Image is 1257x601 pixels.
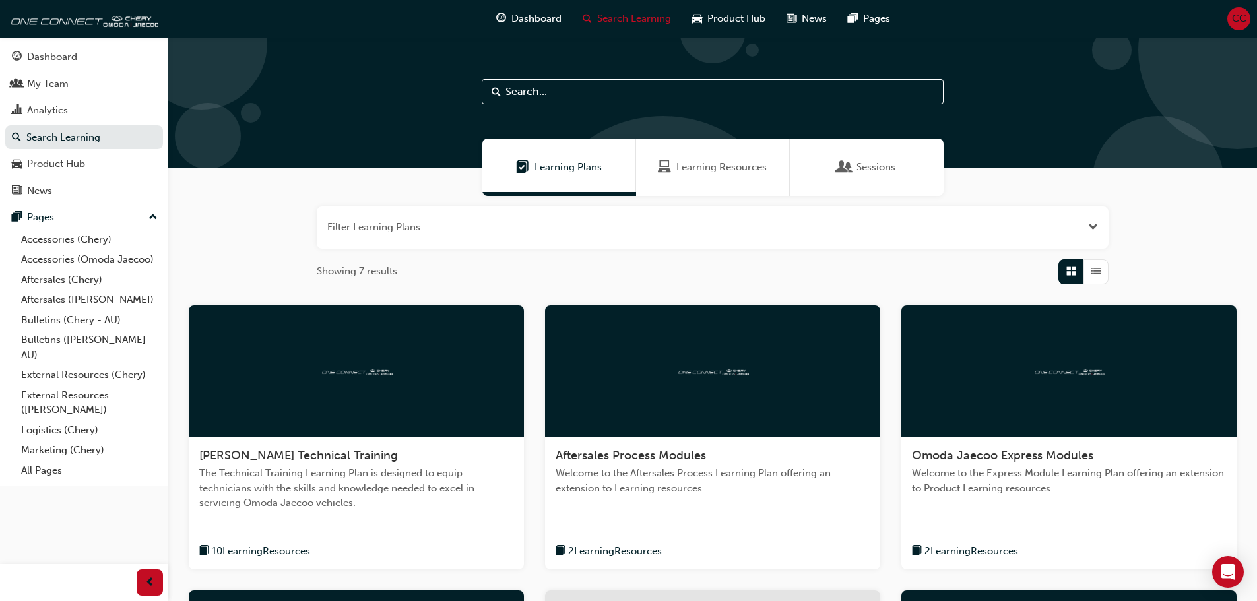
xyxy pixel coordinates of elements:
span: Showing 7 results [317,264,397,279]
div: Dashboard [27,49,77,65]
span: guage-icon [496,11,506,27]
a: pages-iconPages [837,5,901,32]
span: Dashboard [511,11,562,26]
a: News [5,179,163,203]
span: Welcome to the Express Module Learning Plan offering an extension to Product Learning resources. [912,466,1226,495]
a: Dashboard [5,45,163,69]
button: Pages [5,205,163,230]
span: up-icon [148,209,158,226]
span: News [802,11,827,26]
a: External Resources ([PERSON_NAME]) [16,385,163,420]
button: Open the filter [1088,220,1098,235]
a: Marketing (Chery) [16,440,163,460]
a: Learning ResourcesLearning Resources [636,139,790,196]
a: search-iconSearch Learning [572,5,682,32]
span: Learning Resources [676,160,767,175]
span: Grid [1066,264,1076,279]
span: List [1091,264,1101,279]
a: guage-iconDashboard [486,5,572,32]
a: car-iconProduct Hub [682,5,776,32]
span: Search Learning [597,11,671,26]
span: Learning Plans [516,160,529,175]
span: car-icon [692,11,702,27]
a: External Resources (Chery) [16,365,163,385]
a: news-iconNews [776,5,837,32]
button: book-icon2LearningResources [556,543,662,559]
span: search-icon [12,132,21,144]
span: book-icon [556,543,565,559]
div: Analytics [27,103,68,118]
button: book-icon2LearningResources [912,543,1018,559]
span: guage-icon [12,51,22,63]
span: news-icon [787,11,796,27]
span: Learning Resources [658,160,671,175]
a: oneconnectOmoda Jaecoo Express ModulesWelcome to the Express Module Learning Plan offering an ext... [901,305,1237,570]
span: [PERSON_NAME] Technical Training [199,448,398,462]
a: My Team [5,72,163,96]
a: Aftersales (Chery) [16,270,163,290]
input: Search... [482,79,944,104]
span: Product Hub [707,11,765,26]
span: pages-icon [848,11,858,27]
div: Pages [27,210,54,225]
span: prev-icon [145,575,155,591]
div: Product Hub [27,156,85,172]
span: Sessions [838,160,851,175]
span: 2 Learning Resources [924,544,1018,559]
span: book-icon [199,543,209,559]
a: All Pages [16,460,163,481]
span: Search [492,84,501,100]
a: Product Hub [5,152,163,176]
button: book-icon10LearningResources [199,543,310,559]
span: car-icon [12,158,22,170]
a: Bulletins (Chery - AU) [16,310,163,331]
span: Welcome to the Aftersales Process Learning Plan offering an extension to Learning resources. [556,466,870,495]
div: News [27,183,52,199]
a: SessionsSessions [790,139,944,196]
div: My Team [27,77,69,92]
a: Aftersales ([PERSON_NAME]) [16,290,163,310]
span: people-icon [12,79,22,90]
button: DashboardMy TeamAnalyticsSearch LearningProduct HubNews [5,42,163,205]
button: CC [1227,7,1250,30]
span: Pages [863,11,890,26]
a: Analytics [5,98,163,123]
span: Omoda Jaecoo Express Modules [912,448,1093,462]
img: oneconnect [7,5,158,32]
a: Accessories (Omoda Jaecoo) [16,249,163,270]
img: oneconnect [676,364,749,377]
a: Accessories (Chery) [16,230,163,250]
span: news-icon [12,185,22,197]
span: Sessions [856,160,895,175]
span: search-icon [583,11,592,27]
a: Logistics (Chery) [16,420,163,441]
span: book-icon [912,543,922,559]
div: Open Intercom Messenger [1212,556,1244,588]
span: Aftersales Process Modules [556,448,706,462]
img: oneconnect [320,364,393,377]
span: 10 Learning Resources [212,544,310,559]
a: Bulletins ([PERSON_NAME] - AU) [16,330,163,365]
a: Learning PlansLearning Plans [482,139,636,196]
a: oneconnectAftersales Process ModulesWelcome to the Aftersales Process Learning Plan offering an e... [545,305,880,570]
span: Learning Plans [534,160,602,175]
span: CC [1232,11,1246,26]
span: chart-icon [12,105,22,117]
a: Search Learning [5,125,163,150]
span: 2 Learning Resources [568,544,662,559]
a: oneconnect[PERSON_NAME] Technical TrainingThe Technical Training Learning Plan is designed to equ... [189,305,524,570]
img: oneconnect [1033,364,1105,377]
span: The Technical Training Learning Plan is designed to equip technicians with the skills and knowled... [199,466,513,511]
span: pages-icon [12,212,22,224]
